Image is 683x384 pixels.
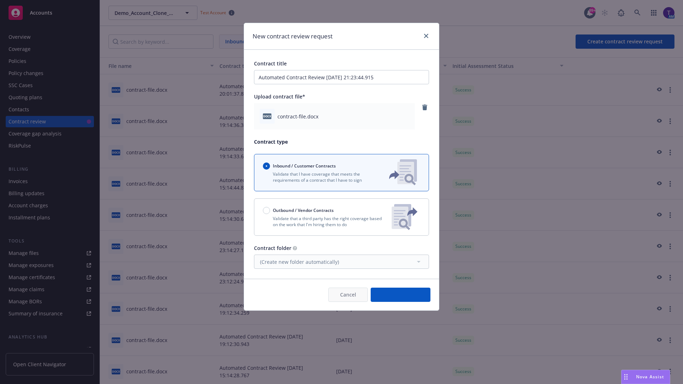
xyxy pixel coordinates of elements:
[254,138,429,145] p: Contract type
[254,93,305,100] span: Upload contract file*
[621,370,630,384] div: Drag to move
[340,291,356,298] span: Cancel
[263,113,271,119] span: docx
[263,162,270,170] input: Inbound / Customer Contracts
[371,288,430,302] button: Create request
[420,103,429,112] a: remove
[260,258,339,266] span: (Create new folder automatically)
[273,163,336,169] span: Inbound / Customer Contracts
[328,288,368,302] button: Cancel
[263,215,386,228] p: Validate that a third party has the right coverage based on the work that I'm hiring them to do
[254,198,429,236] button: Outbound / Vendor ContractsValidate that a third party has the right coverage based on the work t...
[277,113,318,120] span: contract-file.docx
[422,32,430,40] a: close
[273,207,334,213] span: Outbound / Vendor Contracts
[254,60,287,67] span: Contract title
[382,291,419,298] span: Create request
[636,374,664,380] span: Nova Assist
[254,255,429,269] button: (Create new folder automatically)
[263,171,377,183] p: Validate that I have coverage that meets the requirements of a contract that I have to sign
[253,32,333,41] h1: New contract review request
[621,370,670,384] button: Nova Assist
[254,70,429,84] input: Enter a title for this contract
[254,245,291,251] span: Contract folder
[254,154,429,191] button: Inbound / Customer ContractsValidate that I have coverage that meets the requirements of a contra...
[263,207,270,214] input: Outbound / Vendor Contracts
